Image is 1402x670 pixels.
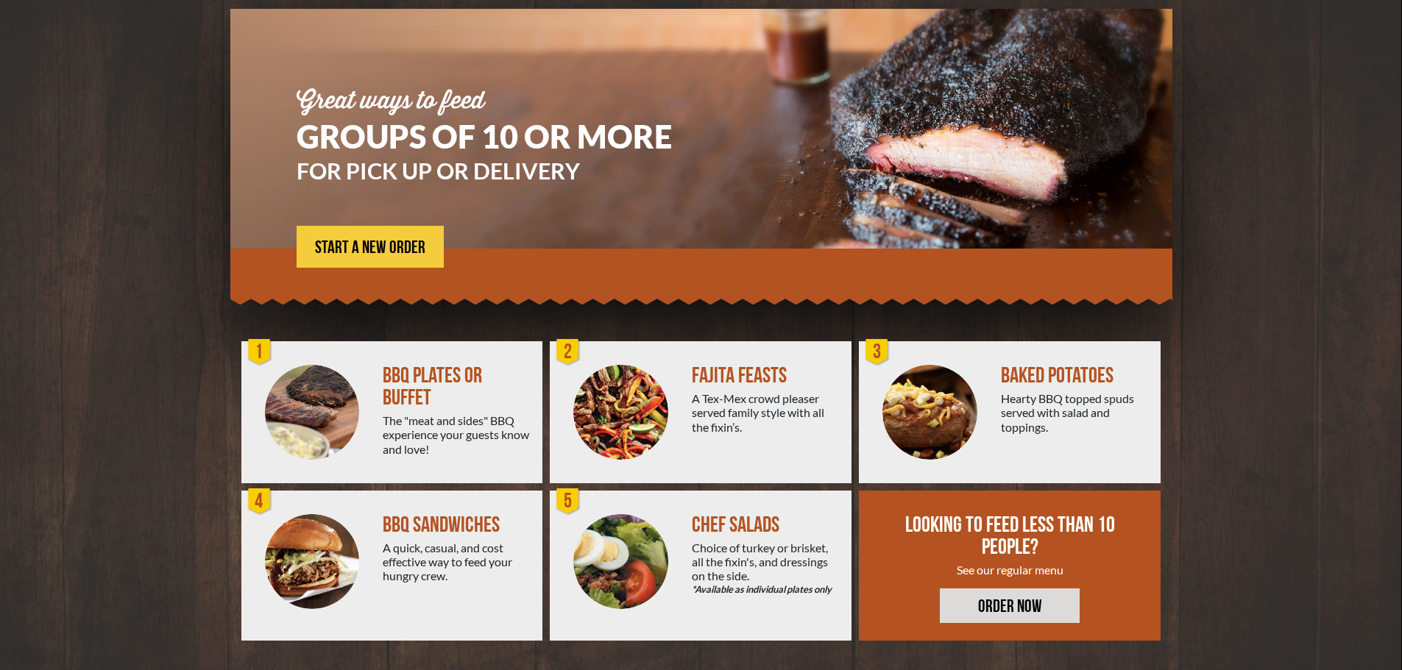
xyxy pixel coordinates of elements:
[315,239,425,257] span: START A NEW ORDER
[383,514,531,536] div: BBQ SANDWICHES
[940,588,1080,623] a: ORDER NOW
[903,514,1118,558] div: LOOKING TO FEED LESS THAN 10 PEOPLE?
[383,413,531,456] div: The "meat and sides" BBQ experience your guests know and love!
[383,365,531,409] div: BBQ PLATES OR BUFFET
[1001,365,1149,387] div: BAKED POTATOES
[245,338,275,367] div: 1
[863,338,892,367] div: 3
[245,487,275,516] div: 4
[692,541,840,597] div: Choice of turkey or brisket, all the fixin's, and dressings on the side.
[297,90,716,113] div: Great ways to feed
[573,514,668,609] img: Salad-Circle.png
[297,121,716,152] h1: GROUPS OF 10 OR MORE
[692,365,840,387] div: FAJITA FEASTS
[692,391,840,434] div: A Tex-Mex crowd pleaser served family style with all the fixin’s.
[297,160,716,182] h3: FOR PICK UP OR DELIVERY
[692,514,840,536] div: CHEF SALADS
[383,541,531,583] div: A quick, casual, and cost effective way to feed your hungry crew.
[265,514,360,609] img: PEJ-BBQ-Sandwich.png
[553,487,583,516] div: 5
[573,365,668,460] img: PEJ-Fajitas.png
[1001,391,1149,434] div: Hearty BBQ topped spuds served with salad and toppings.
[265,365,360,460] img: PEJ-BBQ-Buffet.png
[882,365,977,460] img: PEJ-Baked-Potato.png
[553,338,583,367] div: 2
[297,226,444,268] a: START A NEW ORDER
[692,582,840,596] em: *Available as individual plates only
[903,563,1118,577] div: See our regular menu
